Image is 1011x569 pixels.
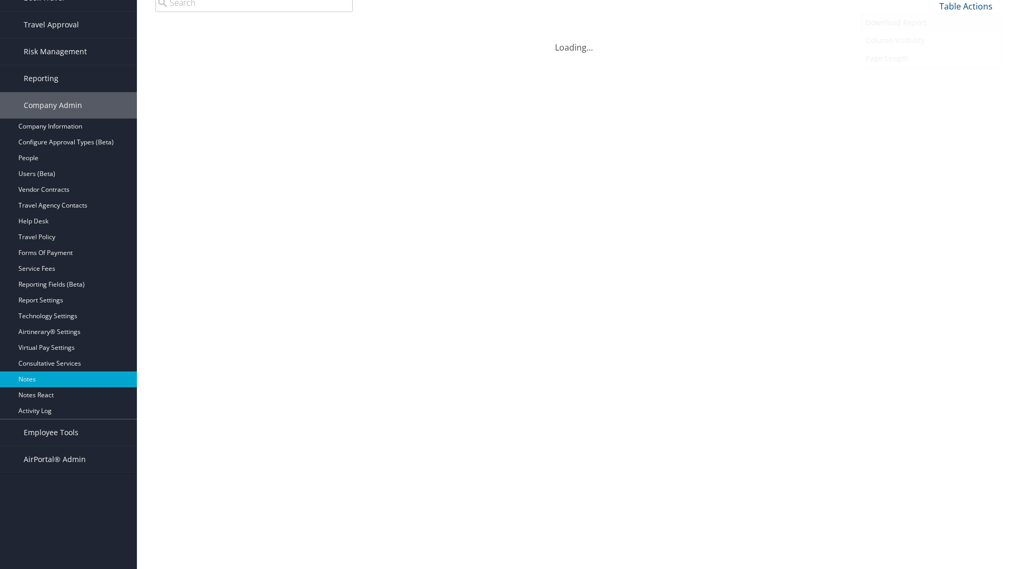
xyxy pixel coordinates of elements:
[24,38,87,65] span: Risk Management
[861,14,1000,32] a: Download Report
[24,446,86,473] span: AirPortal® Admin
[861,32,1000,50] a: Column Visibility
[24,65,58,92] span: Reporting
[24,419,78,446] span: Employee Tools
[24,92,82,119] span: Company Admin
[861,50,1000,67] a: Page Length
[24,12,79,38] span: Travel Approval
